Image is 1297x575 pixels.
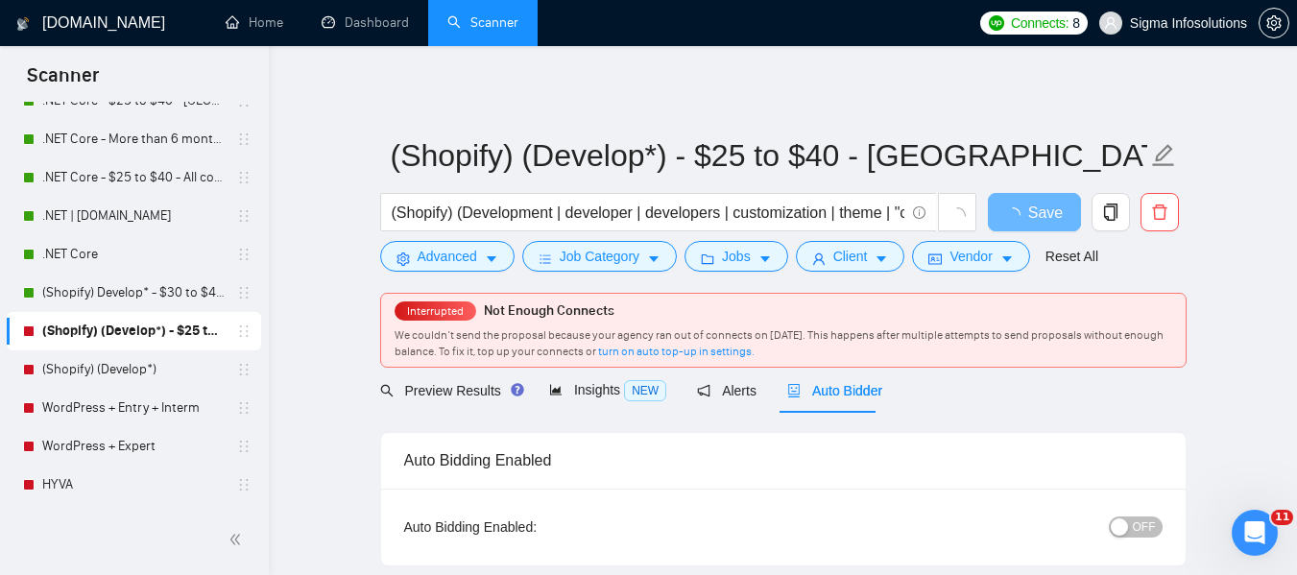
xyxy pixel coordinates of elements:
[418,246,477,267] span: Advanced
[392,201,904,225] input: Search Freelance Jobs...
[236,285,252,300] span: holder
[701,252,714,266] span: folder
[236,132,252,147] span: holder
[404,516,657,538] div: Auto Bidding Enabled:
[787,384,801,397] span: robot
[42,504,225,542] a: (Magento) (website)
[42,274,225,312] a: (Shopify) Develop* - $30 to $45 Enterprise
[236,208,252,224] span: holder
[236,362,252,377] span: holder
[1141,193,1179,231] button: delete
[396,252,410,266] span: setting
[42,158,225,197] a: .NET Core - $25 to $40 - All continents
[447,14,518,31] a: searchScanner
[236,323,252,339] span: holder
[522,241,677,272] button: barsJob Categorycaret-down
[624,380,666,401] span: NEW
[647,252,661,266] span: caret-down
[875,252,888,266] span: caret-down
[236,477,252,492] span: holder
[539,252,552,266] span: bars
[1092,193,1130,231] button: copy
[42,312,225,350] a: (Shopify) (Develop*) - $25 to $40 - [GEOGRAPHIC_DATA] and Ocenia
[42,197,225,235] a: .NET | [DOMAIN_NAME]
[560,246,639,267] span: Job Category
[395,328,1164,358] span: We couldn’t send the proposal because your agency ran out of connects on [DATE]. This happens aft...
[1000,252,1014,266] span: caret-down
[42,427,225,466] a: WordPress + Expert
[549,383,563,396] span: area-chart
[1260,15,1288,31] span: setting
[42,466,225,504] a: HYVA
[758,252,772,266] span: caret-down
[1072,12,1080,34] span: 8
[1151,143,1176,168] span: edit
[404,433,1163,488] div: Auto Bidding Enabled
[42,235,225,274] a: .NET Core
[912,241,1029,272] button: idcardVendorcaret-down
[391,132,1147,180] input: Scanner name...
[1232,510,1278,556] iframe: Intercom live chat
[42,350,225,389] a: (Shopify) (Develop*)
[1141,204,1178,221] span: delete
[42,389,225,427] a: WordPress + Entry + Interm
[236,439,252,454] span: holder
[1259,15,1289,31] a: setting
[1133,516,1156,538] span: OFF
[236,170,252,185] span: holder
[913,206,925,219] span: info-circle
[928,252,942,266] span: idcard
[1005,207,1028,223] span: loading
[949,246,992,267] span: Vendor
[1259,8,1289,38] button: setting
[401,304,469,318] span: Interrupted
[697,383,757,398] span: Alerts
[989,15,1004,31] img: upwork-logo.png
[1028,201,1063,225] span: Save
[380,383,518,398] span: Preview Results
[484,302,614,319] span: Not Enough Connects
[949,207,966,225] span: loading
[380,241,515,272] button: settingAdvancedcaret-down
[1011,12,1069,34] span: Connects:
[1271,510,1293,525] span: 11
[380,384,394,397] span: search
[988,193,1081,231] button: Save
[236,247,252,262] span: holder
[228,530,248,549] span: double-left
[16,9,30,39] img: logo
[722,246,751,267] span: Jobs
[598,345,755,358] a: turn on auto top-up in settings.
[1045,246,1098,267] a: Reset All
[812,252,826,266] span: user
[697,384,710,397] span: notification
[509,381,526,398] div: Tooltip anchor
[1093,204,1129,221] span: copy
[549,382,666,397] span: Insights
[42,120,225,158] a: .NET Core - More than 6 months of work
[485,252,498,266] span: caret-down
[322,14,409,31] a: dashboardDashboard
[12,61,114,102] span: Scanner
[1104,16,1117,30] span: user
[236,400,252,416] span: holder
[226,14,283,31] a: homeHome
[787,383,882,398] span: Auto Bidder
[796,241,905,272] button: userClientcaret-down
[833,246,868,267] span: Client
[685,241,788,272] button: folderJobscaret-down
